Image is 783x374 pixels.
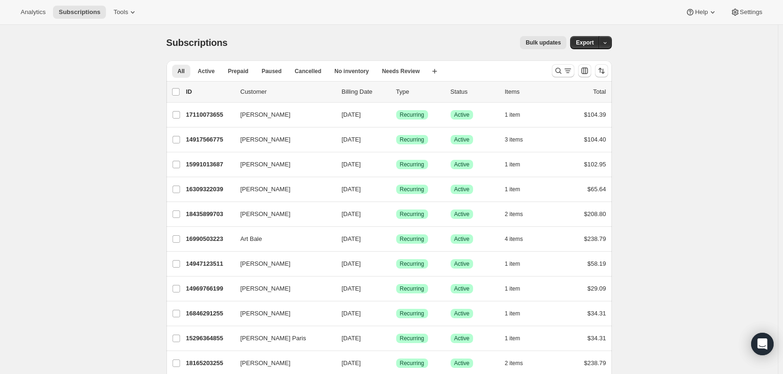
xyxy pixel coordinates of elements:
div: 18165203255[PERSON_NAME][DATE]SuccessRecurringSuccessActive2 items$238.79 [186,357,606,370]
div: IDCustomerBilling DateTypeStatusItemsTotal [186,87,606,97]
span: Active [454,359,470,367]
p: 18165203255 [186,359,233,368]
p: 14969766199 [186,284,233,293]
span: Cancelled [295,67,322,75]
button: Settings [725,6,768,19]
span: $238.79 [584,235,606,242]
span: [DATE] [342,136,361,143]
span: Active [454,186,470,193]
span: 1 item [505,161,520,168]
button: 1 item [505,183,531,196]
button: [PERSON_NAME] [235,182,329,197]
span: Recurring [400,111,424,119]
span: All [178,67,185,75]
span: Recurring [400,310,424,317]
span: Active [454,136,470,143]
span: Subscriptions [59,8,100,16]
span: [PERSON_NAME] [241,284,291,293]
button: Analytics [15,6,51,19]
span: [DATE] [342,260,361,267]
span: Active [454,210,470,218]
span: [DATE] [342,186,361,193]
span: [PERSON_NAME] [241,110,291,120]
span: [DATE] [342,310,361,317]
span: Recurring [400,359,424,367]
p: Billing Date [342,87,389,97]
p: 15991013687 [186,160,233,169]
p: Customer [241,87,334,97]
button: 1 item [505,332,531,345]
span: $104.40 [584,136,606,143]
span: [PERSON_NAME] [241,185,291,194]
span: [DATE] [342,359,361,367]
span: Active [198,67,215,75]
span: Settings [740,8,762,16]
button: [PERSON_NAME] [235,356,329,371]
button: 1 item [505,257,531,270]
div: 14947123511[PERSON_NAME][DATE]SuccessRecurringSuccessActive1 item$58.19 [186,257,606,270]
span: 1 item [505,186,520,193]
span: [DATE] [342,161,361,168]
span: Active [454,161,470,168]
span: Active [454,260,470,268]
span: Recurring [400,136,424,143]
div: 16990503223Art Bale[DATE]SuccessRecurringSuccessActive4 items$238.79 [186,232,606,246]
div: Type [396,87,443,97]
span: 1 item [505,111,520,119]
span: Subscriptions [166,37,228,48]
span: $208.80 [584,210,606,217]
span: Help [695,8,708,16]
button: Search and filter results [552,64,574,77]
span: 3 items [505,136,523,143]
span: 2 items [505,210,523,218]
span: [DATE] [342,210,361,217]
span: 1 item [505,260,520,268]
span: Prepaid [228,67,248,75]
div: Items [505,87,552,97]
span: [DATE] [342,235,361,242]
span: Bulk updates [526,39,561,46]
span: [PERSON_NAME] [241,209,291,219]
span: No inventory [334,67,369,75]
div: 14917566775[PERSON_NAME][DATE]SuccessRecurringSuccessActive3 items$104.40 [186,133,606,146]
div: 15296364855[PERSON_NAME] Paris[DATE]SuccessRecurringSuccessActive1 item$34.31 [186,332,606,345]
span: Active [454,111,470,119]
span: $34.31 [587,335,606,342]
button: 2 items [505,357,534,370]
span: [DATE] [342,111,361,118]
span: [DATE] [342,335,361,342]
span: 1 item [505,335,520,342]
button: 3 items [505,133,534,146]
span: [PERSON_NAME] [241,259,291,269]
span: Active [454,310,470,317]
span: 1 item [505,285,520,292]
div: 14969766199[PERSON_NAME][DATE]SuccessRecurringSuccessActive1 item$29.09 [186,282,606,295]
button: Tools [108,6,143,19]
span: 4 items [505,235,523,243]
span: Recurring [400,161,424,168]
button: Customize table column order and visibility [578,64,591,77]
button: [PERSON_NAME] [235,207,329,222]
div: 17110073655[PERSON_NAME][DATE]SuccessRecurringSuccessActive1 item$104.39 [186,108,606,121]
p: 16990503223 [186,234,233,244]
button: Bulk updates [520,36,566,49]
span: $58.19 [587,260,606,267]
button: Sort the results [595,64,608,77]
p: 16309322039 [186,185,233,194]
span: [PERSON_NAME] Paris [241,334,306,343]
button: Create new view [427,65,442,78]
span: Export [576,39,594,46]
p: Total [593,87,606,97]
p: 16846291255 [186,309,233,318]
button: [PERSON_NAME] [235,256,329,271]
button: Art Bale [235,232,329,247]
button: Help [680,6,723,19]
div: Open Intercom Messenger [751,333,774,355]
span: Needs Review [382,67,420,75]
span: Recurring [400,285,424,292]
span: Recurring [400,235,424,243]
div: 15991013687[PERSON_NAME][DATE]SuccessRecurringSuccessActive1 item$102.95 [186,158,606,171]
span: $29.09 [587,285,606,292]
button: 1 item [505,108,531,121]
button: 1 item [505,282,531,295]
